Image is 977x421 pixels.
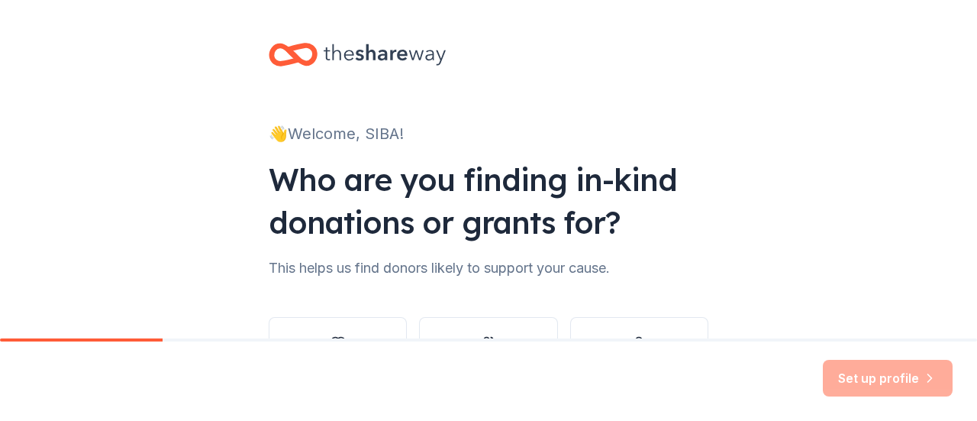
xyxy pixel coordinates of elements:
[570,317,708,390] button: Individual
[269,121,708,146] div: 👋 Welcome, SIBA!
[269,317,407,390] button: Nonprofit
[269,158,708,244] div: Who are you finding in-kind donations or grants for?
[269,256,708,280] div: This helps us find donors likely to support your cause.
[419,317,557,390] button: Other group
